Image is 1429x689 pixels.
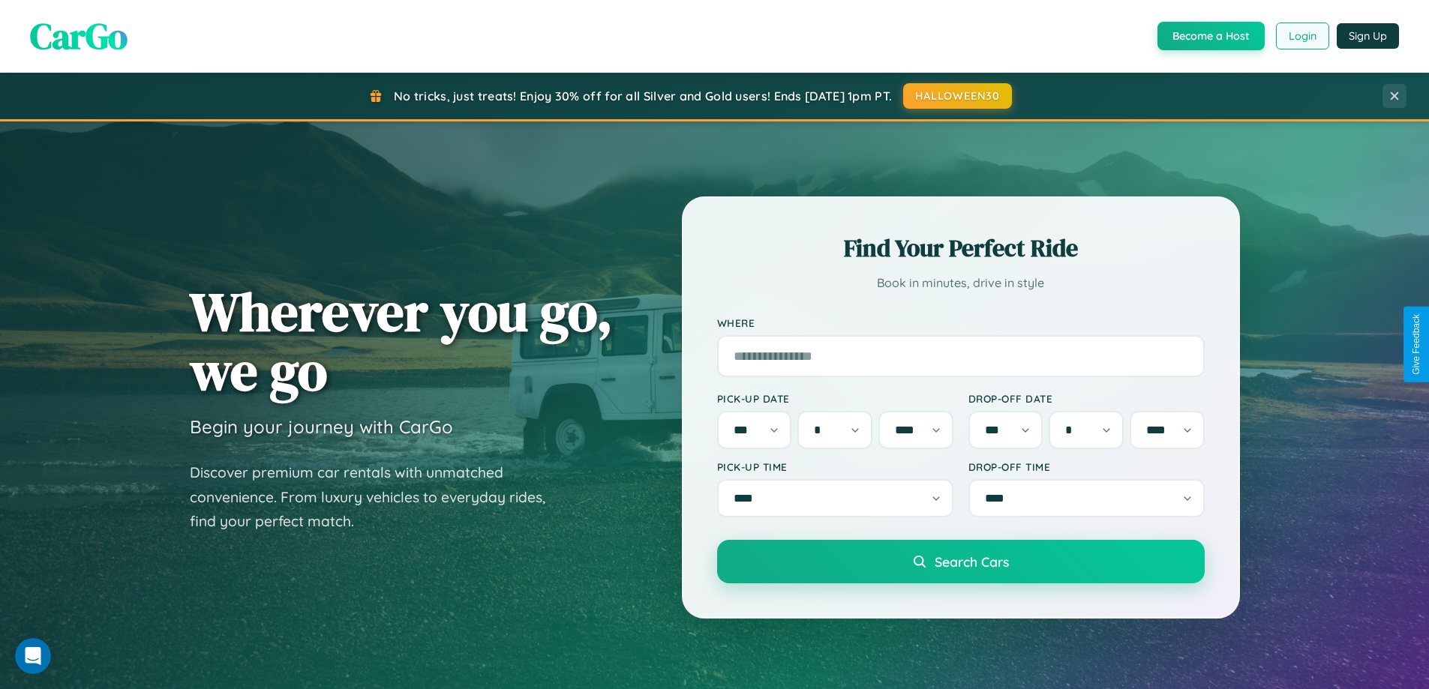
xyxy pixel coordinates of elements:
[394,88,892,103] span: No tricks, just treats! Enjoy 30% off for all Silver and Gold users! Ends [DATE] 1pm PT.
[190,282,613,400] h1: Wherever you go, we go
[968,460,1205,473] label: Drop-off Time
[717,392,953,405] label: Pick-up Date
[190,415,453,438] h3: Begin your journey with CarGo
[30,11,128,61] span: CarGo
[1411,314,1421,375] div: Give Feedback
[968,392,1205,405] label: Drop-off Date
[717,232,1205,265] h2: Find Your Perfect Ride
[1276,22,1329,49] button: Login
[903,83,1012,109] button: HALLOWEEN30
[717,460,953,473] label: Pick-up Time
[1157,22,1265,50] button: Become a Host
[935,553,1009,570] span: Search Cars
[717,540,1205,583] button: Search Cars
[1337,23,1399,49] button: Sign Up
[190,460,565,534] p: Discover premium car rentals with unmatched convenience. From luxury vehicles to everyday rides, ...
[717,316,1205,329] label: Where
[15,638,51,674] iframe: Intercom live chat
[717,272,1205,294] p: Book in minutes, drive in style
